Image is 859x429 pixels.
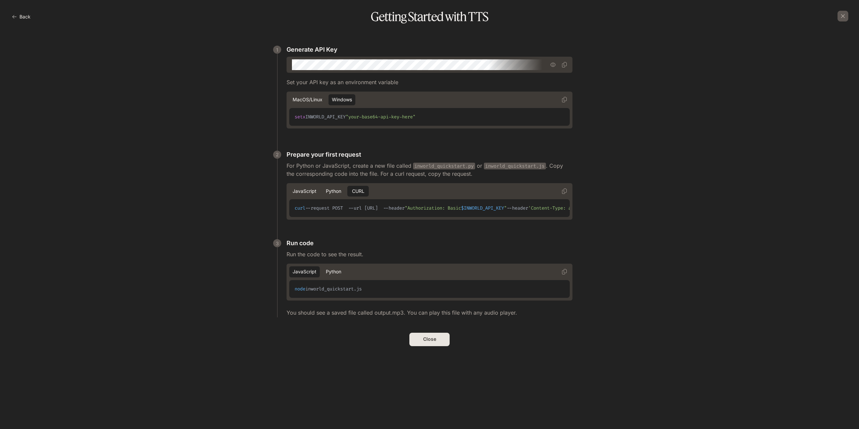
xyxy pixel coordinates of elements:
[276,240,279,247] p: 3
[295,286,305,292] span: node
[287,78,572,86] p: Set your API key as an environment variable
[528,205,614,211] span: 'Content-Type: application/json'
[289,266,320,277] button: JavaScript
[295,114,305,120] span: setx
[405,205,461,211] span: "Authorization: Basic
[461,205,504,211] span: $INWORLD_API_KEY
[413,163,475,169] code: inworld_quickstart.py
[305,114,346,120] span: INWORLD_API_KEY
[322,186,345,197] button: Python
[287,162,572,178] p: For Python or JavaScript, create a new file called or . Copy the corresponding code into the file...
[559,94,570,105] button: Copy
[287,150,361,159] p: Prepare your first request
[322,266,345,277] button: Python
[347,186,369,197] button: cURL
[507,205,528,211] span: --header
[346,114,415,120] span: "your-base64-api-key-here"
[287,45,337,54] p: Generate API Key
[287,309,572,317] p: You should see a saved file called output.mp3. You can play this file with any audio player.
[295,205,305,211] span: curl
[11,10,33,23] button: Back
[305,205,405,211] span: --request POST --url [URL] --header
[276,151,279,158] p: 2
[409,333,450,346] button: Close
[305,286,362,292] span: inworld_quickstart.js
[559,266,570,277] button: Copy
[484,163,546,169] code: inworld_quickstart.js
[287,238,314,248] p: Run code
[289,94,326,105] button: macOS/Linux
[11,11,848,23] h1: Getting Started with TTS
[504,205,507,211] span: "
[287,250,572,258] p: Run the code to see the result.
[559,186,570,197] button: Copy
[329,94,355,105] button: Windows
[289,186,320,197] button: JavaScript
[276,46,278,53] p: 1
